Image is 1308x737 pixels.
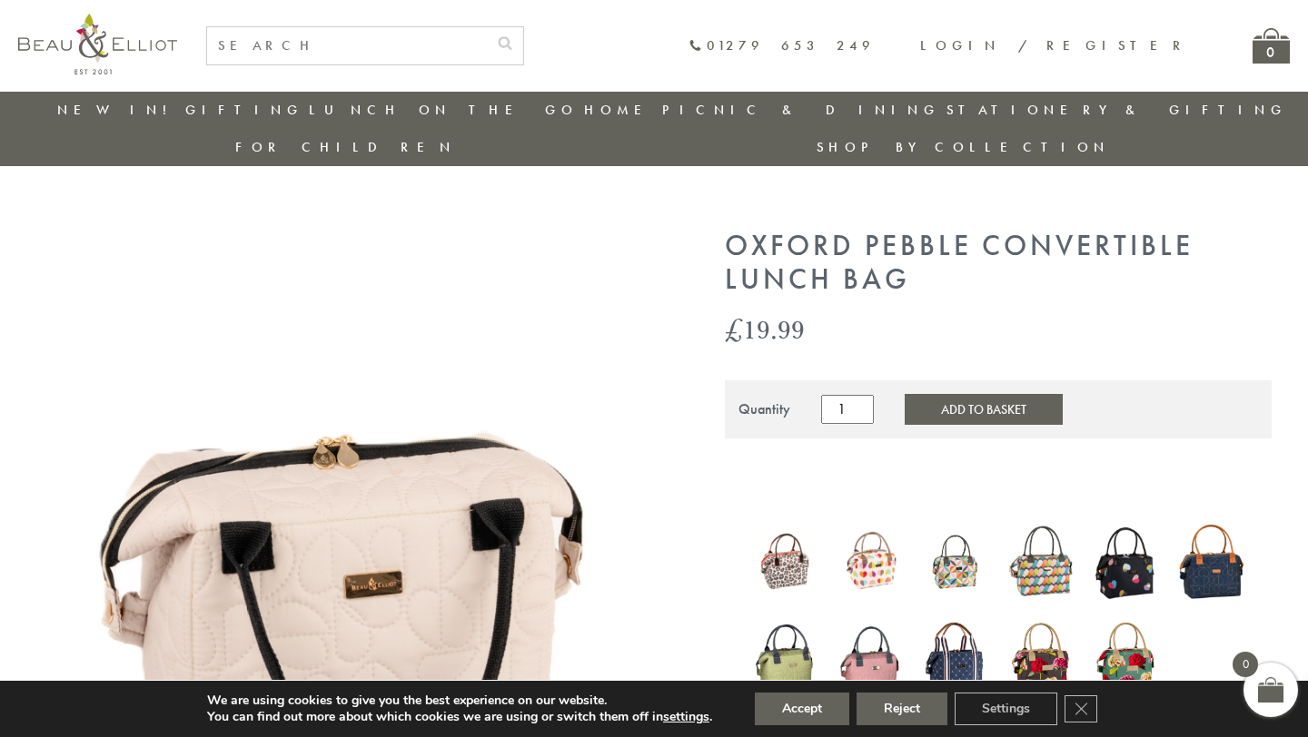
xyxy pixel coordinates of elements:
[857,693,947,725] button: Reject
[1007,618,1075,696] img: Sarah Kelleher Lunch Bag Dark Stone
[837,613,905,706] a: Oxford quilted lunch bag mallow
[752,611,819,703] img: Oxford quilted lunch bag pistachio
[955,693,1057,725] button: Settings
[1093,617,1160,697] img: Sarah Kelleher convertible lunch bag teal
[1007,519,1075,608] a: Carnaby eclipse convertible lunch bag
[1093,617,1160,701] a: Sarah Kelleher convertible lunch bag teal
[663,709,709,725] button: settings
[1253,28,1290,64] a: 0
[207,709,712,725] p: You can find out more about which cookies we are using or switch them off in .
[57,101,179,119] a: New in!
[309,101,578,119] a: Lunch On The Go
[725,310,743,348] span: £
[946,101,1287,119] a: Stationery & Gifting
[905,394,1063,425] button: Add to Basket
[837,613,905,703] img: Oxford quilted lunch bag mallow
[821,395,874,424] input: Product quantity
[738,401,790,418] div: Quantity
[725,230,1272,297] h1: Oxford Pebble Convertible Lunch Bag
[1233,652,1258,677] span: 0
[689,38,875,54] a: 01279 653 249
[584,101,657,119] a: Home
[207,693,712,709] p: We are using cookies to give you the best experience on our website.
[662,101,940,119] a: Picnic & Dining
[207,27,487,64] input: SEARCH
[752,611,819,707] a: Oxford quilted lunch bag pistachio
[721,449,997,493] iframe: Secure express checkout frame
[725,310,805,348] bdi: 19.99
[755,693,849,725] button: Accept
[923,616,990,702] a: Monogram Midnight Convertible Lunch Bag
[185,101,303,119] a: Gifting
[235,138,456,156] a: For Children
[923,616,990,697] img: Monogram Midnight Convertible Lunch Bag
[1177,517,1244,611] a: Navy Broken-hearted Convertible Insulated Lunch Bag
[1177,517,1244,606] img: Navy Broken-hearted Convertible Insulated Lunch Bag
[1007,519,1075,604] img: Carnaby eclipse convertible lunch bag
[817,138,1110,156] a: Shop by collection
[999,449,1275,493] iframe: Secure express checkout frame
[1093,516,1160,607] img: Emily convertible lunch bag
[1065,695,1097,722] button: Close GDPR Cookie Banner
[1007,618,1075,700] a: Sarah Kelleher Lunch Bag Dark Stone
[18,14,177,74] img: logo
[1093,516,1160,611] a: Emily convertible lunch bag
[920,36,1189,54] a: Login / Register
